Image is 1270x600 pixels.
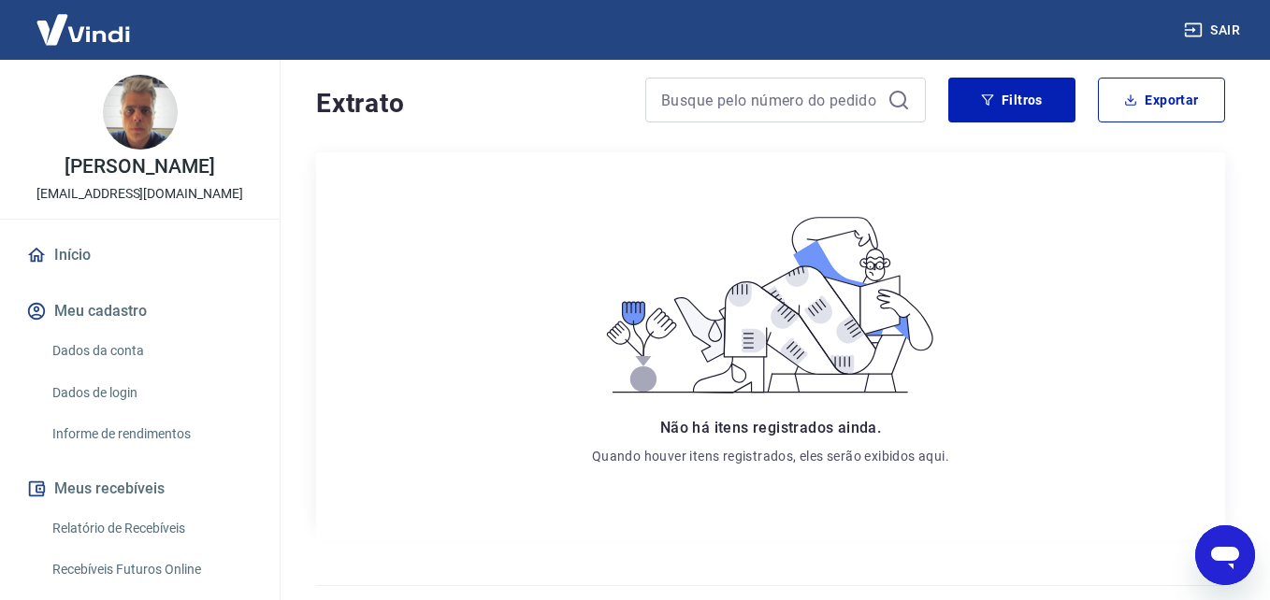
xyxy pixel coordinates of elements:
button: Exportar [1098,78,1225,122]
button: Sair [1180,13,1248,48]
iframe: Botão para abrir a janela de mensagens [1195,525,1255,585]
a: Recebíveis Futuros Online [45,550,257,589]
button: Meu cadastro [22,291,257,332]
p: Quando houver itens registrados, eles serão exibidos aqui. [592,447,949,465]
a: Relatório de Recebíveis [45,509,257,548]
span: Não há itens registrados ainda. [660,419,881,436]
img: Vindi [22,1,144,58]
p: [PERSON_NAME] [65,157,214,177]
img: 97d0c327-30f2-43f6-89e6-8b2bc49c4ee8.jpeg [103,75,178,150]
a: Dados da conta [45,332,257,370]
button: Meus recebíveis [22,468,257,509]
a: Informe de rendimentos [45,415,257,453]
input: Busque pelo número do pedido [661,86,880,114]
p: [EMAIL_ADDRESS][DOMAIN_NAME] [36,184,243,204]
button: Filtros [948,78,1075,122]
h4: Extrato [316,85,623,122]
a: Dados de login [45,374,257,412]
a: Início [22,235,257,276]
